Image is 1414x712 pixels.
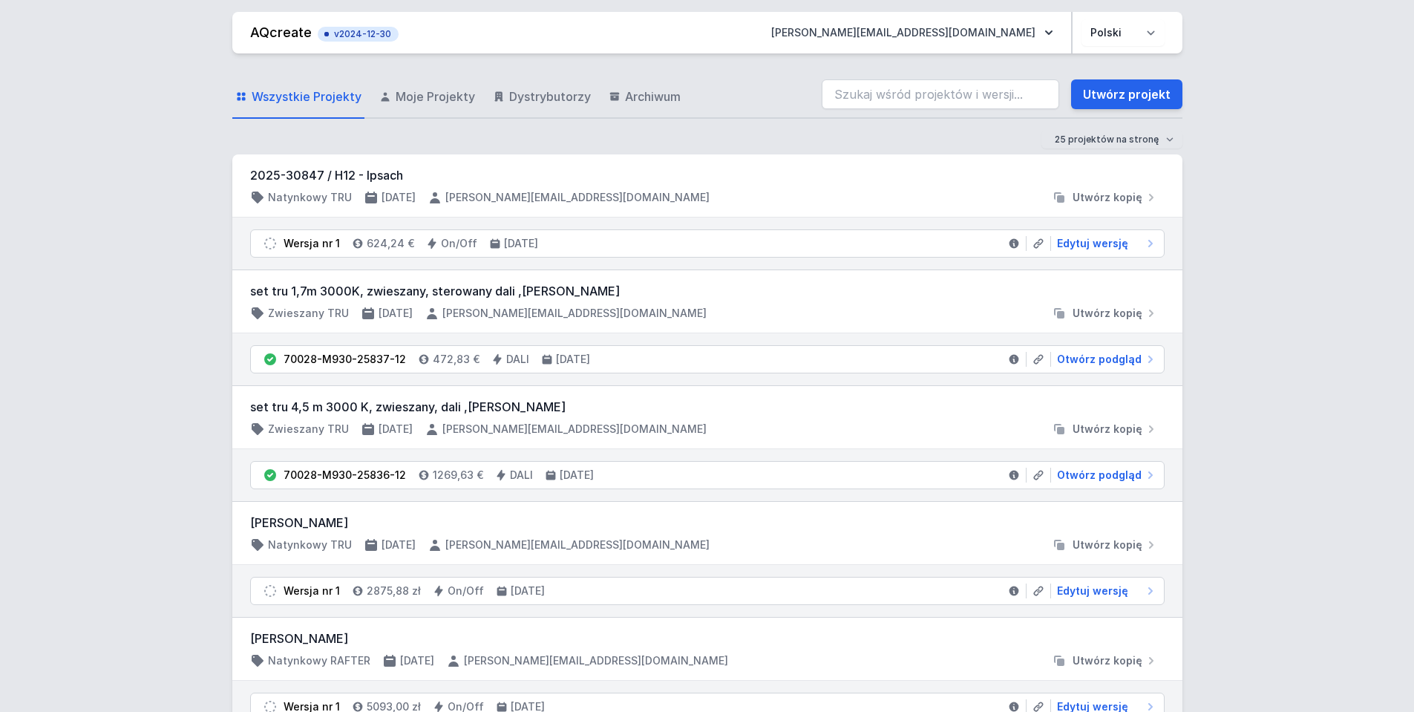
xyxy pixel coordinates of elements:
[1073,538,1142,552] span: Utwórz kopię
[1073,306,1142,321] span: Utwórz kopię
[1057,584,1128,598] span: Edytuj wersję
[1081,19,1165,46] select: Wybierz język
[606,76,684,119] a: Archiwum
[268,538,352,552] h4: Natynkowy TRU
[268,306,349,321] h4: Zwieszany TRU
[759,19,1065,46] button: [PERSON_NAME][EMAIL_ADDRESS][DOMAIN_NAME]
[325,28,391,40] span: v2024-12-30
[250,282,1165,300] h3: set tru 1,7m 3000K, zwieszany, sterowany dali ,[PERSON_NAME]
[1057,468,1142,483] span: Otwórz podgląd
[263,236,278,251] img: draft.svg
[445,190,710,205] h4: [PERSON_NAME][EMAIL_ADDRESS][DOMAIN_NAME]
[252,88,361,105] span: Wszystkie Projekty
[268,653,370,668] h4: Natynkowy RAFTER
[442,422,707,437] h4: [PERSON_NAME][EMAIL_ADDRESS][DOMAIN_NAME]
[268,422,349,437] h4: Zwieszany TRU
[1046,653,1165,668] button: Utwórz kopię
[400,653,434,668] h4: [DATE]
[560,468,594,483] h4: [DATE]
[396,88,475,105] span: Moje Projekty
[1046,422,1165,437] button: Utwórz kopię
[1046,190,1165,205] button: Utwórz kopię
[250,398,1165,416] h3: set tru 4,5 m 3000 K, zwieszany, dali ,[PERSON_NAME]
[284,352,406,367] div: 70028-M930-25837-12
[250,514,1165,532] h3: [PERSON_NAME]
[822,79,1059,109] input: Szukaj wśród projektów i wersji...
[442,306,707,321] h4: [PERSON_NAME][EMAIL_ADDRESS][DOMAIN_NAME]
[379,306,413,321] h4: [DATE]
[506,352,529,367] h4: DALI
[376,76,478,119] a: Moje Projekty
[509,88,591,105] span: Dystrybutorzy
[382,538,416,552] h4: [DATE]
[284,236,340,251] div: Wersja nr 1
[1051,352,1158,367] a: Otwórz podgląd
[367,584,421,598] h4: 2875,88 zł
[284,468,406,483] div: 70028-M930-25836-12
[1071,79,1182,109] a: Utwórz projekt
[250,166,1165,184] h3: 2025-30847 / H12 - Ipsach
[445,538,710,552] h4: [PERSON_NAME][EMAIL_ADDRESS][DOMAIN_NAME]
[433,352,479,367] h4: 472,83 €
[367,236,414,251] h4: 624,24 €
[1057,352,1142,367] span: Otwórz podgląd
[263,584,278,598] img: draft.svg
[1051,236,1158,251] a: Edytuj wersję
[556,352,590,367] h4: [DATE]
[379,422,413,437] h4: [DATE]
[441,236,477,251] h4: On/Off
[250,25,312,40] a: AQcreate
[1073,190,1142,205] span: Utwórz kopię
[433,468,483,483] h4: 1269,63 €
[382,190,416,205] h4: [DATE]
[250,630,1165,647] h3: [PERSON_NAME]
[1051,468,1158,483] a: Otwórz podgląd
[1051,584,1158,598] a: Edytuj wersję
[1057,236,1128,251] span: Edytuj wersję
[1046,538,1165,552] button: Utwórz kopię
[504,236,538,251] h4: [DATE]
[318,24,399,42] button: v2024-12-30
[284,584,340,598] div: Wersja nr 1
[490,76,594,119] a: Dystrybutorzy
[625,88,681,105] span: Archiwum
[1073,422,1142,437] span: Utwórz kopię
[232,76,364,119] a: Wszystkie Projekty
[464,653,728,668] h4: [PERSON_NAME][EMAIL_ADDRESS][DOMAIN_NAME]
[510,468,533,483] h4: DALI
[268,190,352,205] h4: Natynkowy TRU
[448,584,484,598] h4: On/Off
[1046,306,1165,321] button: Utwórz kopię
[511,584,545,598] h4: [DATE]
[1073,653,1142,668] span: Utwórz kopię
